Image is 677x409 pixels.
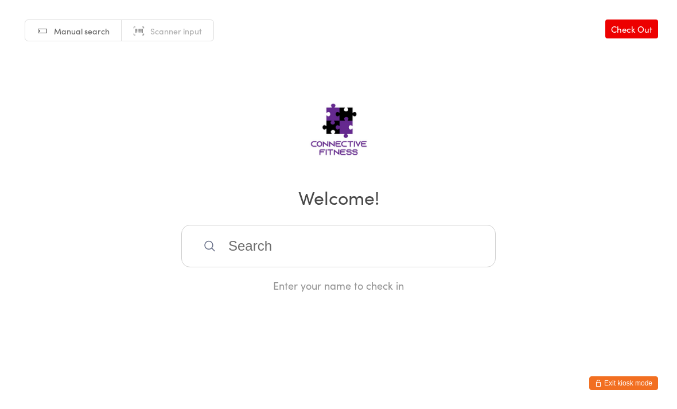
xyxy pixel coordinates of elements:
[181,278,496,293] div: Enter your name to check in
[11,184,666,210] h2: Welcome!
[274,82,403,168] img: Connective Fitness
[605,20,658,38] a: Check Out
[181,225,496,267] input: Search
[54,25,110,37] span: Manual search
[589,376,658,390] button: Exit kiosk mode
[150,25,202,37] span: Scanner input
